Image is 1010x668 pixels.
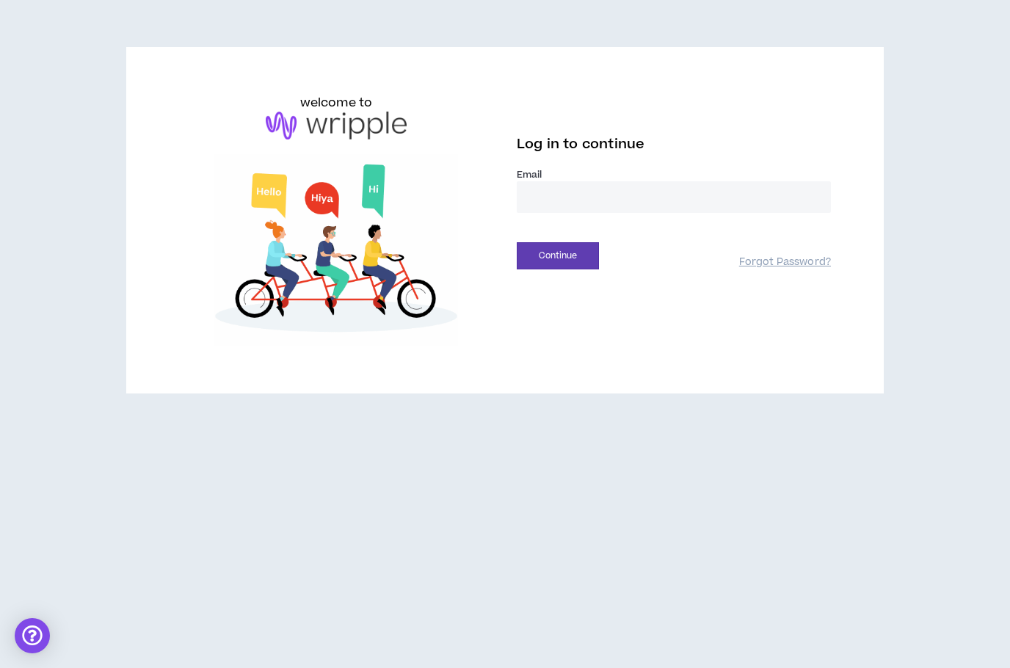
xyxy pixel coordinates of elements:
[266,112,407,139] img: logo-brand.png
[517,168,831,181] label: Email
[15,618,50,653] div: Open Intercom Messenger
[517,242,599,269] button: Continue
[179,154,493,347] img: Welcome to Wripple
[517,135,644,153] span: Log in to continue
[300,94,373,112] h6: welcome to
[739,255,831,269] a: Forgot Password?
